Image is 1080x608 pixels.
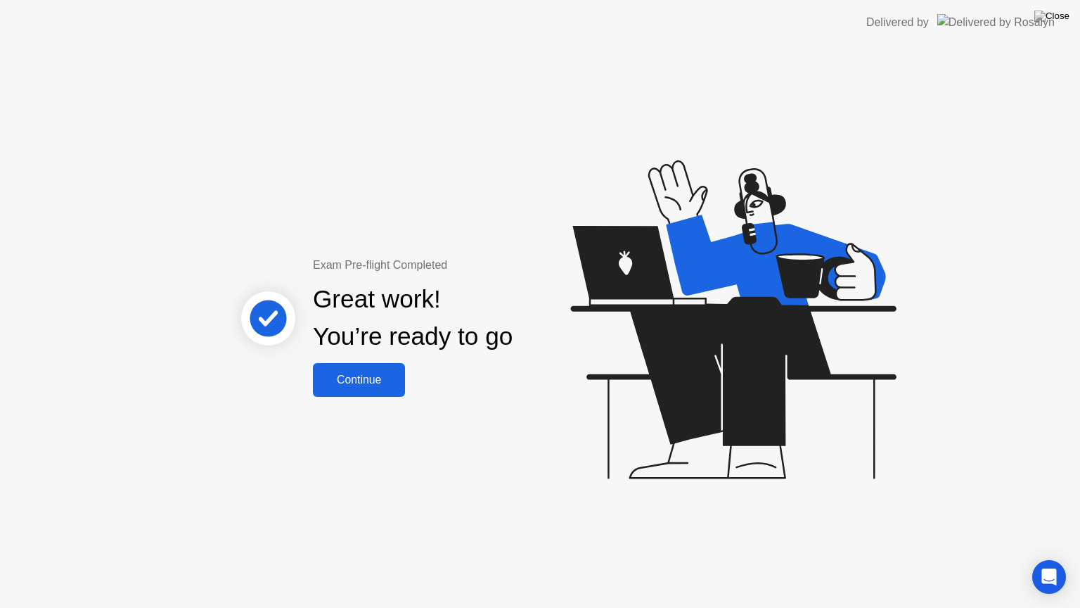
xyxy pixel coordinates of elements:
[313,257,603,274] div: Exam Pre-flight Completed
[1034,11,1069,22] img: Close
[317,374,401,386] div: Continue
[313,363,405,397] button: Continue
[937,14,1055,30] img: Delivered by Rosalyn
[866,14,929,31] div: Delivered by
[313,281,513,355] div: Great work! You’re ready to go
[1032,560,1066,594] div: Open Intercom Messenger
